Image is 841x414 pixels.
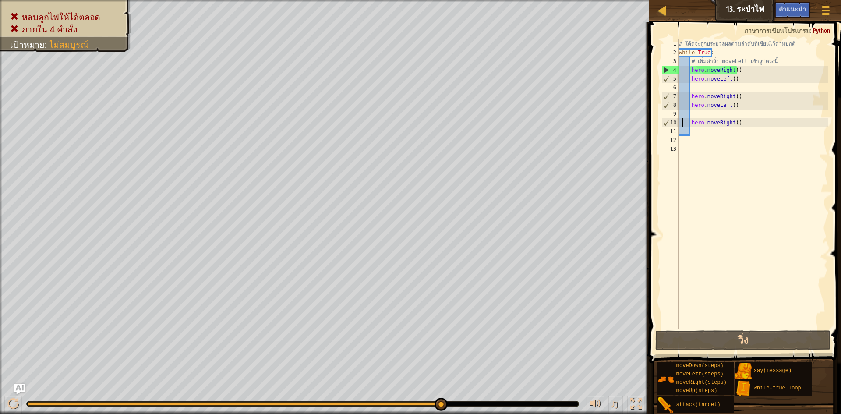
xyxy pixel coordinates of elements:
div: 10 [662,118,679,127]
div: 5 [662,74,679,83]
li: หลบลูกไฟให้ได้ตลอด [10,11,122,23]
li: ภายใน 4 คำสั่ง [10,23,122,35]
span: Ask AI [755,5,770,13]
button: ♫ [608,396,623,414]
div: 11 [661,127,679,136]
div: 12 [661,136,679,145]
span: ♫ [610,397,619,410]
img: portrait.png [735,363,752,379]
div: 6 [661,83,679,92]
span: moveLeft(steps) [676,371,724,377]
div: 8 [662,101,679,110]
span: ภาษาการเขียนโปรแกรม [744,26,810,35]
span: คำแนะนำ [779,5,806,13]
span: attack(target) [676,402,721,408]
div: 13 [661,145,679,153]
div: 7 [662,92,679,101]
span: moveUp(steps) [676,388,717,394]
button: Ask AI [14,384,25,394]
span: Python [813,26,830,35]
span: moveDown(steps) [676,363,724,369]
span: หลบลูกไฟให้ได้ตลอด [22,12,100,22]
span: ภายใน 4 คำสั่ง [22,25,78,34]
button: Ask AI [751,2,774,18]
span: say(message) [754,368,792,374]
span: : [810,26,813,35]
span: ไม่สมบูรณ์ [49,40,88,50]
span: เป้าหมาย [10,40,44,50]
img: portrait.png [657,397,674,414]
button: แสดงเมนูเกมส์ [815,2,837,22]
img: portrait.png [735,380,752,397]
div: 9 [661,110,679,118]
span: : [45,40,49,50]
button: สลับเป็นเต็มจอ [627,396,645,414]
span: while-true loop [754,385,801,391]
div: 2 [661,48,679,57]
button: วิ่ง [655,330,831,350]
div: 3 [661,57,679,66]
div: 1 [661,39,679,48]
img: portrait.png [657,371,674,388]
button: Ctrl + P: Play [4,396,22,414]
button: ปรับระดับเสียง [587,396,604,414]
span: moveRight(steps) [676,379,727,386]
div: 4 [662,66,679,74]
